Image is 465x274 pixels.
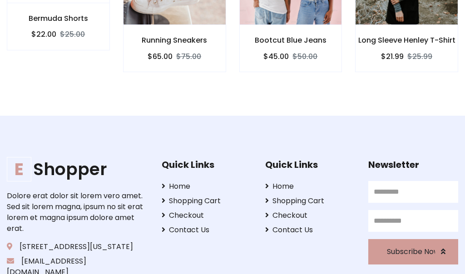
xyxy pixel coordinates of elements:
h6: Long Sleeve Henley T-Shirt [356,36,458,44]
span: E [7,157,31,181]
h6: Running Sneakers [124,36,226,44]
h6: $65.00 [148,52,173,61]
h1: Shopper [7,159,148,180]
a: Shopping Cart [162,196,252,206]
h5: Quick Links [162,159,252,170]
h6: $45.00 [263,52,289,61]
del: $25.00 [60,29,85,39]
p: Dolore erat dolor sit lorem vero amet. Sed sit lorem magna, ipsum no sit erat lorem et magna ipsu... [7,191,148,234]
del: $75.00 [176,51,201,62]
del: $50.00 [292,51,317,62]
a: EShopper [7,159,148,180]
a: Shopping Cart [265,196,355,206]
h6: Bootcut Blue Jeans [240,36,342,44]
a: Home [265,181,355,192]
a: Checkout [265,210,355,221]
h5: Quick Links [265,159,355,170]
h6: Bermuda Shorts [7,14,109,23]
h6: $22.00 [31,30,56,39]
a: Contact Us [265,225,355,235]
h5: Newsletter [368,159,458,170]
a: Checkout [162,210,252,221]
h6: $21.99 [381,52,404,61]
del: $25.99 [407,51,432,62]
p: [STREET_ADDRESS][US_STATE] [7,241,148,252]
button: Subscribe Now [368,239,458,264]
a: Home [162,181,252,192]
a: Contact Us [162,225,252,235]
